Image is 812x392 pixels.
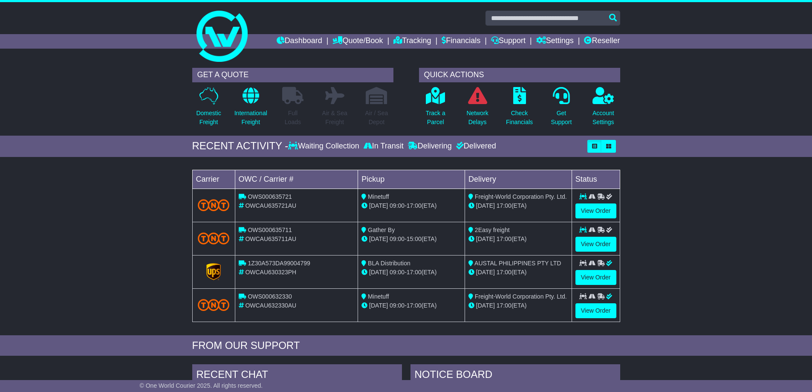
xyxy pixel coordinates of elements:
[192,68,393,82] div: GET A QUOTE
[584,34,620,49] a: Reseller
[536,34,574,49] a: Settings
[192,340,620,352] div: FROM OUR SUPPORT
[277,34,322,49] a: Dashboard
[497,269,511,276] span: 17:00
[476,269,495,276] span: [DATE]
[407,202,422,209] span: 17:00
[475,193,567,200] span: Freight-World Corporation Pty. Ltd.
[425,87,446,131] a: Track aParcel
[476,202,495,209] span: [DATE]
[475,226,510,233] span: 2Easy freight
[497,302,511,309] span: 17:00
[368,293,389,300] span: Minetuff
[198,199,230,211] img: TNT_Domestic.png
[368,193,389,200] span: Minetuff
[234,109,267,127] p: International Freight
[198,232,230,244] img: TNT_Domestic.png
[465,170,572,189] td: Delivery
[506,109,533,127] p: Check Financials
[468,201,568,210] div: (ETA)
[390,302,405,309] span: 09:00
[369,302,388,309] span: [DATE]
[369,269,388,276] span: [DATE]
[550,87,572,131] a: GetSupport
[192,170,235,189] td: Carrier
[206,263,221,280] img: GetCarrierServiceLogo
[322,109,347,127] p: Air & Sea Freight
[592,109,614,127] p: Account Settings
[390,235,405,242] span: 09:00
[572,170,620,189] td: Status
[468,268,568,277] div: (ETA)
[361,301,461,310] div: - (ETA)
[406,142,454,151] div: Delivering
[248,293,292,300] span: OWS000632330
[196,109,221,127] p: Domestic Freight
[245,202,296,209] span: OWCAU635721AU
[234,87,268,131] a: InternationalFreight
[410,364,620,387] div: NOTICE BOARD
[475,293,567,300] span: Freight-World Corporation Pty. Ltd.
[192,140,289,152] div: RECENT ACTIVITY -
[365,109,388,127] p: Air / Sea Depot
[551,109,572,127] p: Get Support
[192,364,402,387] div: RECENT CHAT
[491,34,526,49] a: Support
[361,201,461,210] div: - (ETA)
[248,226,292,233] span: OWS000635711
[198,299,230,311] img: TNT_Domestic.png
[361,268,461,277] div: - (ETA)
[497,235,511,242] span: 17:00
[575,270,616,285] a: View Order
[592,87,615,131] a: AccountSettings
[369,235,388,242] span: [DATE]
[368,260,410,267] span: BLA Distribution
[245,302,296,309] span: OWCAU632330AU
[575,303,616,318] a: View Order
[419,68,620,82] div: QUICK ACTIONS
[575,203,616,218] a: View Order
[248,193,292,200] span: OWS000635721
[407,235,422,242] span: 15:00
[140,382,263,389] span: © One World Courier 2025. All rights reserved.
[245,269,296,276] span: OWCAU630323PH
[248,260,310,267] span: 1Z30A573DA99004799
[466,109,488,127] p: Network Delays
[393,34,431,49] a: Tracking
[282,109,303,127] p: Full Loads
[332,34,383,49] a: Quote/Book
[245,235,296,242] span: OWCAU635711AU
[426,109,445,127] p: Track a Parcel
[466,87,488,131] a: NetworkDelays
[575,237,616,252] a: View Order
[235,170,358,189] td: OWC / Carrier #
[468,301,568,310] div: (ETA)
[407,269,422,276] span: 17:00
[476,235,495,242] span: [DATE]
[390,202,405,209] span: 09:00
[454,142,496,151] div: Delivered
[368,226,395,233] span: Gather By
[288,142,361,151] div: Waiting Collection
[407,302,422,309] span: 17:00
[358,170,465,189] td: Pickup
[506,87,533,131] a: CheckFinancials
[361,142,406,151] div: In Transit
[196,87,221,131] a: DomesticFreight
[390,269,405,276] span: 09:00
[442,34,480,49] a: Financials
[476,302,495,309] span: [DATE]
[497,202,511,209] span: 17:00
[468,235,568,244] div: (ETA)
[369,202,388,209] span: [DATE]
[474,260,561,267] span: AUSTAL PHILIPPINES PTY LTD
[361,235,461,244] div: - (ETA)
